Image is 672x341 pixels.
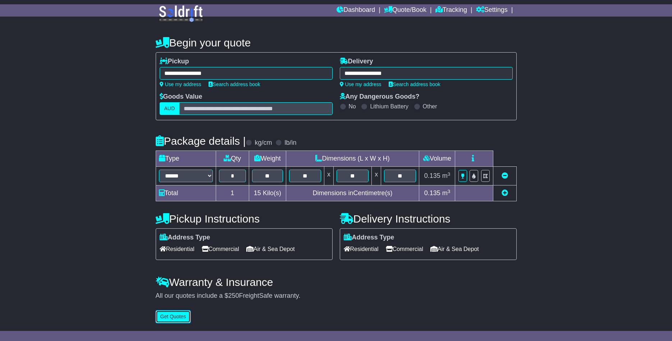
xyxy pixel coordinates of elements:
[160,93,202,101] label: Goods Value
[324,167,333,185] td: x
[372,167,381,185] td: x
[424,189,440,197] span: 0.135
[156,213,333,225] h4: Pickup Instructions
[384,4,426,17] a: Quote/Book
[160,243,195,255] span: Residential
[349,103,356,110] label: No
[284,139,296,147] label: lb/in
[344,243,379,255] span: Residential
[502,172,508,179] a: Remove this item
[423,103,437,110] label: Other
[424,172,440,179] span: 0.135
[448,189,451,194] sup: 3
[254,189,261,197] span: 15
[255,139,272,147] label: kg/cm
[156,292,517,300] div: All our quotes include a $ FreightSafe warranty.
[228,292,239,299] span: 250
[502,189,508,197] a: Add new item
[156,276,517,288] h4: Warranty & Insurance
[202,243,239,255] span: Commercial
[476,4,508,17] a: Settings
[209,81,260,87] a: Search address book
[442,172,451,179] span: m
[344,234,394,242] label: Address Type
[370,103,408,110] label: Lithium Battery
[389,81,440,87] a: Search address book
[156,151,216,167] td: Type
[216,185,249,201] td: 1
[286,185,419,201] td: Dimensions in Centimetre(s)
[249,185,286,201] td: Kilo(s)
[249,151,286,167] td: Weight
[156,37,517,49] h4: Begin your quote
[156,310,191,323] button: Get Quotes
[156,185,216,201] td: Total
[442,189,451,197] span: m
[448,171,451,177] sup: 3
[340,213,517,225] h4: Delivery Instructions
[386,243,423,255] span: Commercial
[160,234,210,242] label: Address Type
[337,4,375,17] a: Dashboard
[419,151,455,167] td: Volume
[435,4,467,17] a: Tracking
[340,81,381,87] a: Use my address
[430,243,479,255] span: Air & Sea Depot
[246,243,295,255] span: Air & Sea Depot
[156,135,246,147] h4: Package details |
[340,58,373,66] label: Delivery
[286,151,419,167] td: Dimensions (L x W x H)
[216,151,249,167] td: Qty
[160,58,189,66] label: Pickup
[340,93,420,101] label: Any Dangerous Goods?
[160,102,180,115] label: AUD
[160,81,201,87] a: Use my address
